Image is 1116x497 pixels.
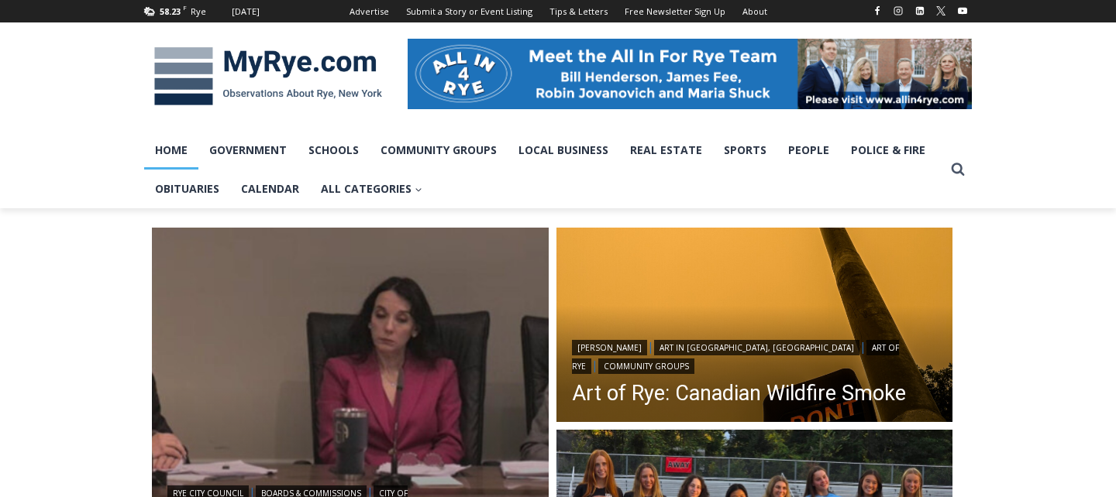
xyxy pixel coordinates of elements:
[840,131,936,170] a: Police & Fire
[230,170,310,208] a: Calendar
[572,340,899,374] a: Art of Rye
[144,131,944,209] nav: Primary Navigation
[321,180,422,197] span: All Categories
[911,2,929,20] a: Linkedin
[572,382,938,405] a: Art of Rye: Canadian Wildfire Smoke
[160,5,181,17] span: 58.23
[868,2,887,20] a: Facebook
[889,2,908,20] a: Instagram
[932,2,950,20] a: X
[654,340,859,355] a: Art in [GEOGRAPHIC_DATA], [GEOGRAPHIC_DATA]
[572,337,938,374] div: | | |
[556,228,953,426] a: Read More Art of Rye: Canadian Wildfire Smoke
[572,340,647,355] a: [PERSON_NAME]
[713,131,777,170] a: Sports
[408,39,972,108] img: All in for Rye
[183,3,187,12] span: F
[556,228,953,426] img: [PHOTO: Canadian Wildfire Smoke. Few ventured out unmasked as the skies turned an eerie orange in...
[777,131,840,170] a: People
[144,36,392,117] img: MyRye.com
[198,131,298,170] a: Government
[144,131,198,170] a: Home
[953,2,972,20] a: YouTube
[144,170,230,208] a: Obituaries
[191,5,206,19] div: Rye
[944,156,972,183] button: View Search Form
[598,358,694,374] a: Community Groups
[310,170,433,208] a: All Categories
[370,131,508,170] a: Community Groups
[232,5,260,19] div: [DATE]
[508,131,619,170] a: Local Business
[298,131,370,170] a: Schools
[619,131,713,170] a: Real Estate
